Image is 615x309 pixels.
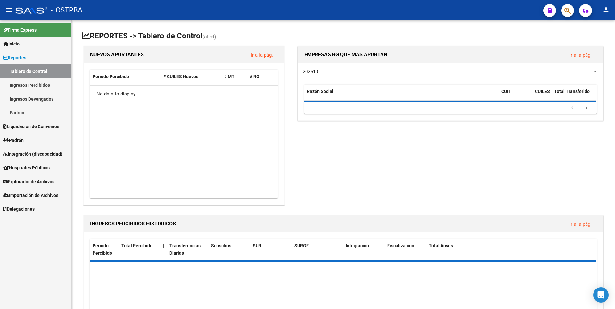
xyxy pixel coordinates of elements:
[93,74,129,79] span: Período Percibido
[160,239,167,260] datatable-header-cell: |
[304,52,387,58] span: EMPRESAS RG QUE MAS APORTAN
[304,85,499,106] datatable-header-cell: Razón Social
[247,70,273,84] datatable-header-cell: # RG
[211,243,231,248] span: Subsidios
[426,239,592,260] datatable-header-cell: Total Anses
[532,85,552,106] datatable-header-cell: CUILES
[82,31,605,42] h1: REPORTES -> Tablero de Control
[161,70,222,84] datatable-header-cell: # CUILES Nuevos
[552,85,596,106] datatable-header-cell: Total Transferido
[554,89,590,94] span: Total Transferido
[251,52,273,58] a: Ir a la pág.
[429,243,453,248] span: Total Anses
[90,221,176,227] span: INGRESOS PERCIBIDOS HISTORICOS
[209,239,250,260] datatable-header-cell: Subsidios
[224,74,234,79] span: # MT
[167,239,209,260] datatable-header-cell: Transferencias Diarias
[307,89,333,94] span: Razón Social
[580,105,593,112] a: go to next page
[90,70,161,84] datatable-header-cell: Período Percibido
[163,243,164,248] span: |
[169,243,201,256] span: Transferencias Diarias
[51,3,82,17] span: - OSTPBA
[292,239,343,260] datatable-header-cell: SURGE
[385,239,426,260] datatable-header-cell: Fiscalización
[90,86,278,102] div: No data to display
[3,150,62,158] span: Integración (discapacidad)
[343,239,385,260] datatable-header-cell: Integración
[163,74,198,79] span: # CUILES Nuevos
[93,243,112,256] span: Período Percibido
[535,89,550,94] span: CUILES
[90,52,144,58] span: NUEVOS APORTANTES
[564,49,597,61] button: Ir a la pág.
[202,34,216,40] span: (alt+t)
[570,52,592,58] a: Ir a la pág.
[121,243,152,248] span: Total Percibido
[303,69,318,75] span: 202510
[346,243,369,248] span: Integración
[250,74,259,79] span: # RG
[250,239,292,260] datatable-header-cell: SUR
[570,221,592,227] a: Ir a la pág.
[3,40,20,47] span: Inicio
[3,192,58,199] span: Importación de Archivos
[119,239,160,260] datatable-header-cell: Total Percibido
[3,27,37,34] span: Firma Express
[602,6,610,14] mat-icon: person
[499,85,532,106] datatable-header-cell: CUIT
[564,218,597,230] button: Ir a la pág.
[387,243,414,248] span: Fiscalización
[253,243,261,248] span: SUR
[3,123,59,130] span: Liquidación de Convenios
[501,89,511,94] span: CUIT
[3,206,35,213] span: Delegaciones
[294,243,309,248] span: SURGE
[90,239,119,260] datatable-header-cell: Período Percibido
[3,137,24,144] span: Padrón
[3,54,26,61] span: Reportes
[5,6,13,14] mat-icon: menu
[593,287,609,303] div: Open Intercom Messenger
[3,178,54,185] span: Explorador de Archivos
[566,105,578,112] a: go to previous page
[3,164,50,171] span: Hospitales Públicos
[246,49,278,61] button: Ir a la pág.
[222,70,247,84] datatable-header-cell: # MT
